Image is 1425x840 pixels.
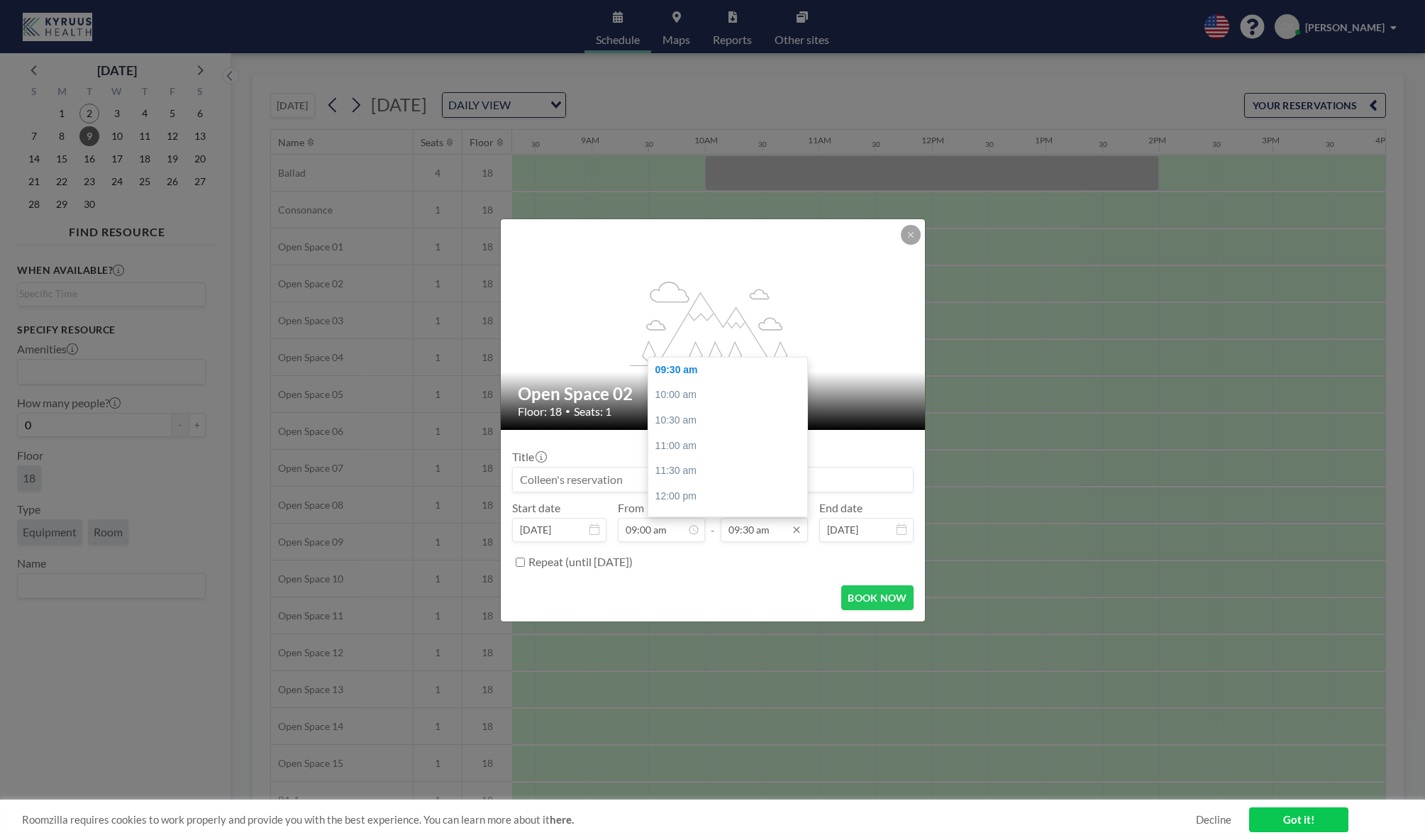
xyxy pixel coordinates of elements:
span: - [711,506,715,537]
div: 11:00 am [648,433,807,459]
span: Floor: 18 [518,404,562,419]
h2: Open Space 02 [518,383,909,404]
a: here. [550,813,574,826]
label: Repeat (until [DATE]) [528,555,633,569]
div: 10:30 am [648,408,807,433]
label: From [618,501,644,515]
input: Colleen's reservation [513,468,913,492]
label: Title [512,450,545,464]
a: Decline [1196,813,1231,827]
span: • [565,406,570,416]
label: End date [819,501,863,515]
div: 09:30 am [648,358,807,383]
label: Start date [512,501,560,515]
div: 12:30 pm [648,509,807,534]
span: Seats: 1 [574,404,611,419]
div: 10:00 am [648,382,807,408]
span: Roomzilla requires cookies to work properly and provide you with the best experience. You can lea... [22,813,1196,827]
div: 12:00 pm [648,484,807,509]
div: 11:30 am [648,458,807,484]
button: BOOK NOW [841,585,913,610]
a: Got it! [1249,807,1348,832]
